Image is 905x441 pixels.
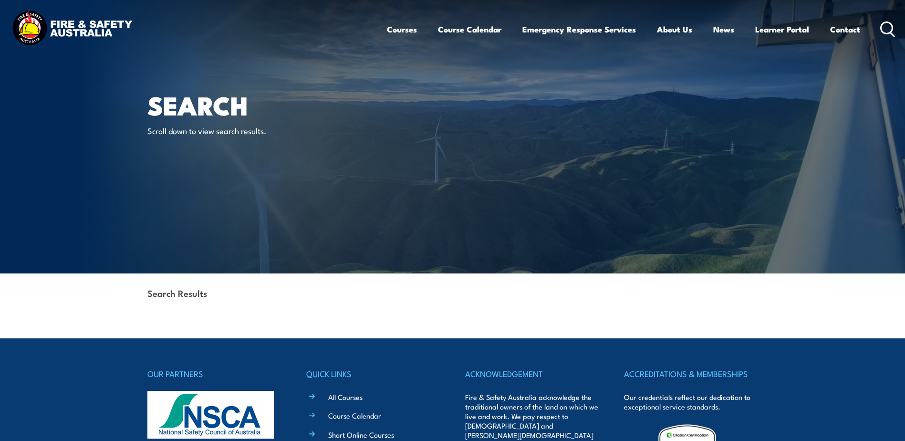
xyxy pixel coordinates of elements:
a: News [713,17,734,42]
a: Course Calendar [438,17,501,42]
h1: Search [147,94,383,116]
a: About Us [657,17,692,42]
a: Contact [830,17,860,42]
a: Course Calendar [328,410,381,420]
h4: OUR PARTNERS [147,367,281,380]
a: Learner Portal [755,17,809,42]
h4: ACCREDITATIONS & MEMBERSHIPS [624,367,758,380]
a: All Courses [328,392,363,402]
a: Courses [387,17,417,42]
p: Our credentials reflect our dedication to exceptional service standards. [624,392,758,411]
p: Scroll down to view search results. [147,125,322,136]
a: Short Online Courses [328,430,394,440]
h4: QUICK LINKS [306,367,440,380]
a: Emergency Response Services [522,17,636,42]
strong: Search Results [147,286,207,299]
img: nsca-logo-footer [147,391,274,439]
h4: ACKNOWLEDGEMENT [465,367,599,380]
